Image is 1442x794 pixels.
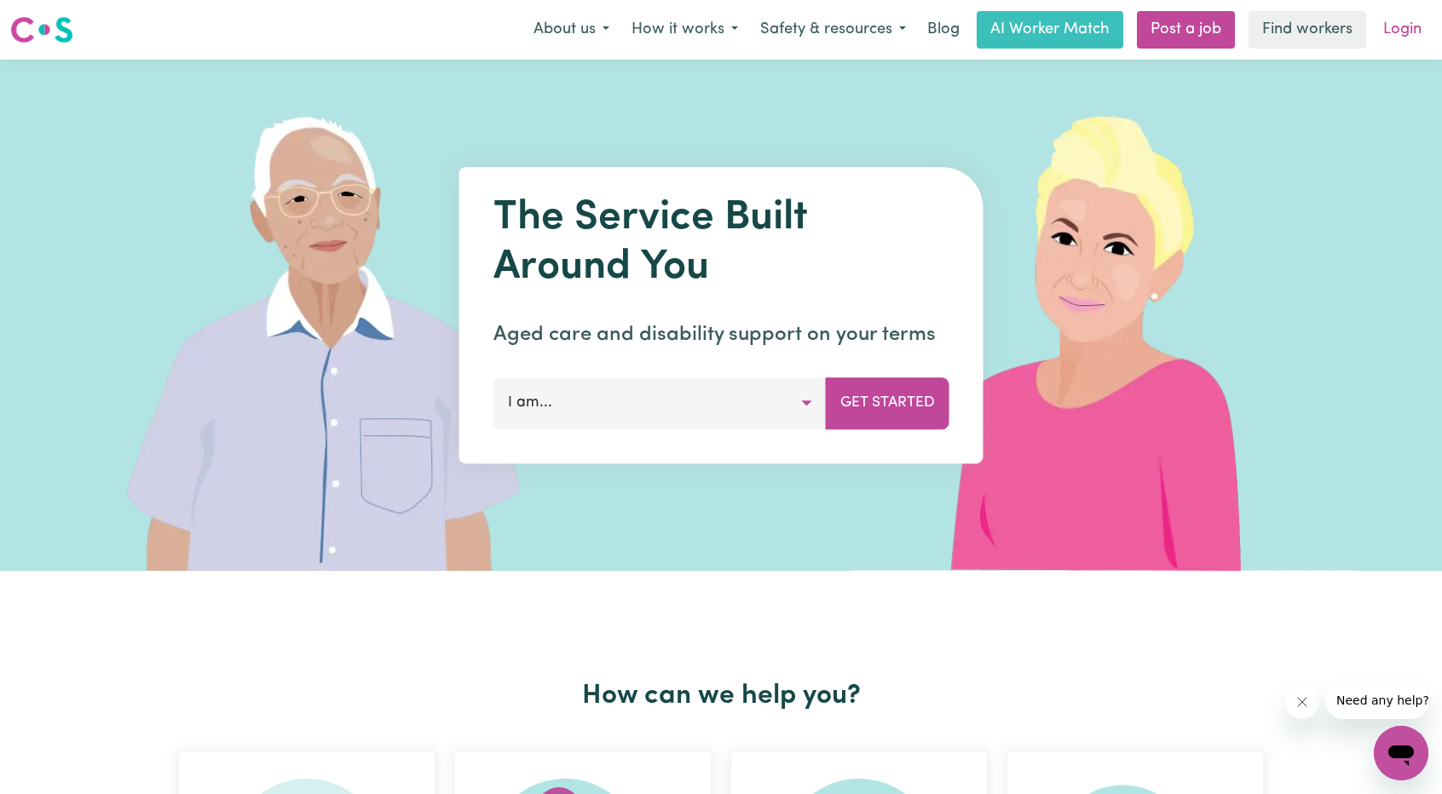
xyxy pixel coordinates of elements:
button: I am... [493,377,827,429]
button: About us [522,12,620,48]
iframe: Message from company [1326,682,1428,719]
iframe: Close message [1285,685,1319,719]
h1: The Service Built Around You [493,194,949,292]
a: AI Worker Match [977,11,1123,49]
span: Need any help? [10,12,103,26]
a: Post a job [1137,11,1235,49]
button: Safety & resources [749,12,917,48]
button: How it works [620,12,749,48]
h2: How can we help you? [169,680,1273,712]
iframe: Button to launch messaging window [1374,726,1428,780]
button: Get Started [826,377,949,429]
a: Find workers [1249,11,1366,49]
p: Aged care and disability support on your terms [493,319,949,350]
a: Careseekers logo [10,10,73,49]
img: Careseekers logo [10,14,73,45]
a: Login [1373,11,1432,49]
a: Blog [917,11,970,49]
